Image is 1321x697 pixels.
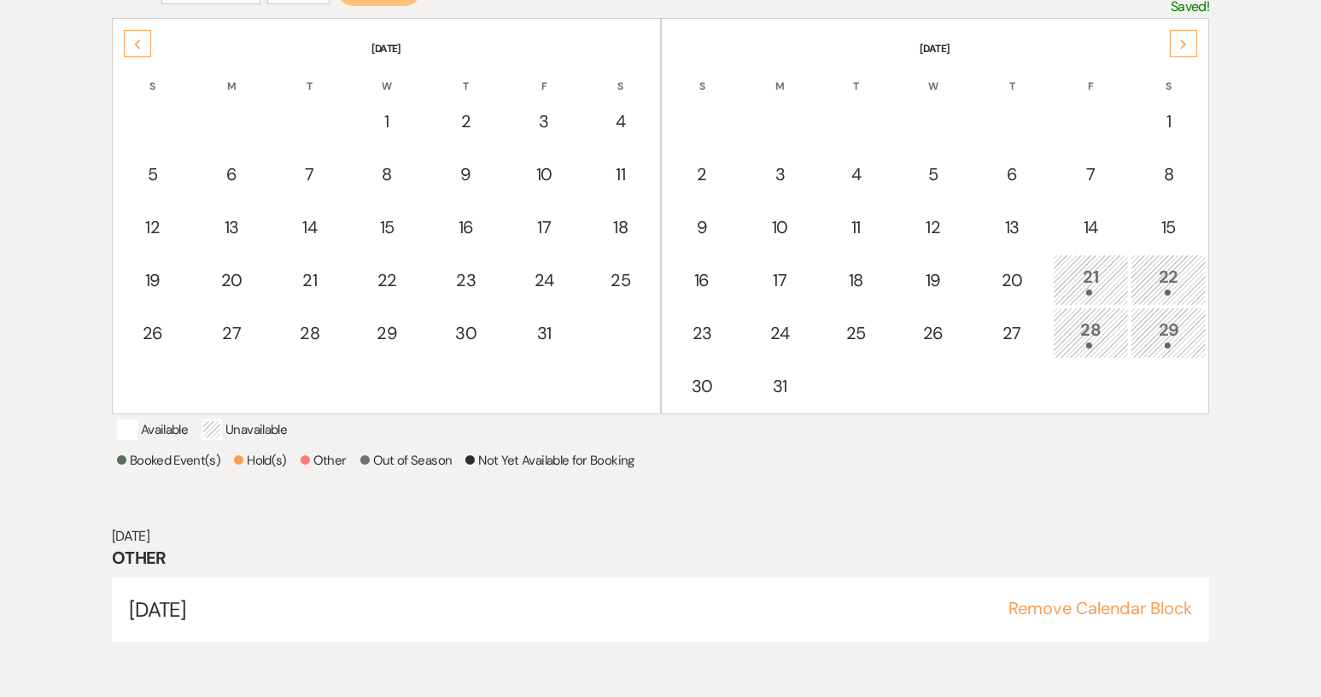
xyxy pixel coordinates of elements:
[982,161,1041,187] div: 6
[516,267,572,293] div: 24
[982,320,1041,346] div: 27
[982,267,1041,293] div: 20
[436,108,495,134] div: 2
[1140,108,1197,134] div: 1
[117,419,188,440] p: Available
[129,596,186,623] span: [DATE]
[124,267,182,293] div: 19
[593,108,649,134] div: 4
[1053,58,1129,94] th: F
[673,373,732,399] div: 30
[427,58,505,94] th: T
[301,450,347,471] p: Other
[360,450,453,471] p: Out of Season
[752,373,808,399] div: 31
[673,214,732,240] div: 9
[516,214,572,240] div: 17
[904,161,962,187] div: 5
[436,320,495,346] div: 30
[436,214,495,240] div: 16
[1062,317,1119,348] div: 28
[114,58,191,94] th: S
[272,58,348,94] th: T
[1062,214,1119,240] div: 14
[673,161,732,187] div: 2
[282,267,338,293] div: 21
[282,161,338,187] div: 7
[436,161,495,187] div: 9
[1131,58,1207,94] th: S
[202,267,260,293] div: 20
[828,161,884,187] div: 4
[904,267,962,293] div: 19
[358,320,416,346] div: 29
[516,108,572,134] div: 3
[743,58,817,94] th: M
[583,58,658,94] th: S
[895,58,971,94] th: W
[358,161,416,187] div: 8
[663,58,741,94] th: S
[1140,317,1197,348] div: 29
[673,320,732,346] div: 23
[663,20,1207,56] th: [DATE]
[593,267,649,293] div: 25
[282,214,338,240] div: 14
[124,320,182,346] div: 26
[202,320,260,346] div: 27
[819,58,893,94] th: T
[465,450,634,471] p: Not Yet Available for Booking
[516,320,572,346] div: 31
[752,320,808,346] div: 24
[982,214,1041,240] div: 13
[1140,214,1197,240] div: 15
[358,214,416,240] div: 15
[112,546,1209,570] h3: Other
[124,214,182,240] div: 12
[202,161,260,187] div: 6
[904,214,962,240] div: 12
[1140,161,1197,187] div: 8
[117,450,220,471] p: Booked Event(s)
[202,419,287,440] p: Unavailable
[348,58,425,94] th: W
[516,161,572,187] div: 10
[1062,161,1119,187] div: 7
[358,108,416,134] div: 1
[593,214,649,240] div: 18
[673,267,732,293] div: 16
[192,58,270,94] th: M
[973,58,1050,94] th: T
[234,450,287,471] p: Hold(s)
[593,161,649,187] div: 11
[828,214,884,240] div: 11
[436,267,495,293] div: 23
[1062,264,1119,296] div: 21
[202,214,260,240] div: 13
[904,320,962,346] div: 26
[1008,600,1192,617] button: Remove Calendar Block
[358,267,416,293] div: 22
[1140,264,1197,296] div: 22
[506,58,582,94] th: F
[124,161,182,187] div: 5
[752,161,808,187] div: 3
[828,320,884,346] div: 25
[282,320,338,346] div: 28
[752,214,808,240] div: 10
[114,20,658,56] th: [DATE]
[112,527,1209,546] h6: [DATE]
[828,267,884,293] div: 18
[752,267,808,293] div: 17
